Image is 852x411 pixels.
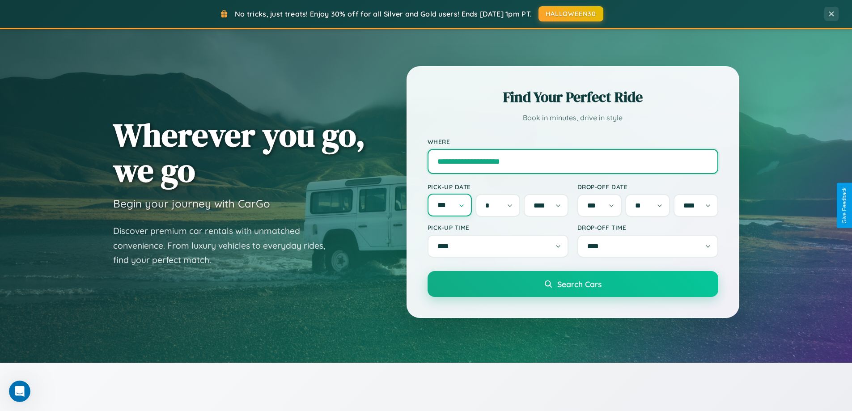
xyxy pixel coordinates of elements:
[577,224,718,231] label: Drop-off Time
[428,111,718,124] p: Book in minutes, drive in style
[113,197,270,210] h3: Begin your journey with CarGo
[428,183,568,191] label: Pick-up Date
[428,224,568,231] label: Pick-up Time
[557,279,602,289] span: Search Cars
[538,6,603,21] button: HALLOWEEN30
[428,138,718,145] label: Where
[113,224,337,267] p: Discover premium car rentals with unmatched convenience. From luxury vehicles to everyday rides, ...
[113,117,365,188] h1: Wherever you go, we go
[841,187,848,224] div: Give Feedback
[428,271,718,297] button: Search Cars
[428,87,718,107] h2: Find Your Perfect Ride
[577,183,718,191] label: Drop-off Date
[9,381,30,402] iframe: Intercom live chat
[235,9,532,18] span: No tricks, just treats! Enjoy 30% off for all Silver and Gold users! Ends [DATE] 1pm PT.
